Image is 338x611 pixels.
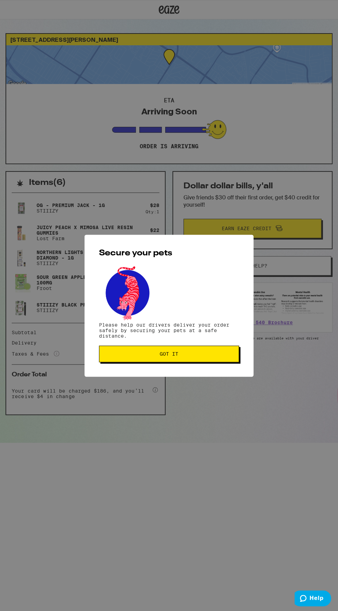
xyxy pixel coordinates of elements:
[295,590,331,608] iframe: Opens a widget where you can find more information
[99,346,239,362] button: Got it
[160,351,178,356] span: Got it
[99,249,239,257] h2: Secure your pets
[99,264,156,321] img: pets
[99,322,239,339] p: Please help our drivers deliver your order safely by securing your pets at a safe distance.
